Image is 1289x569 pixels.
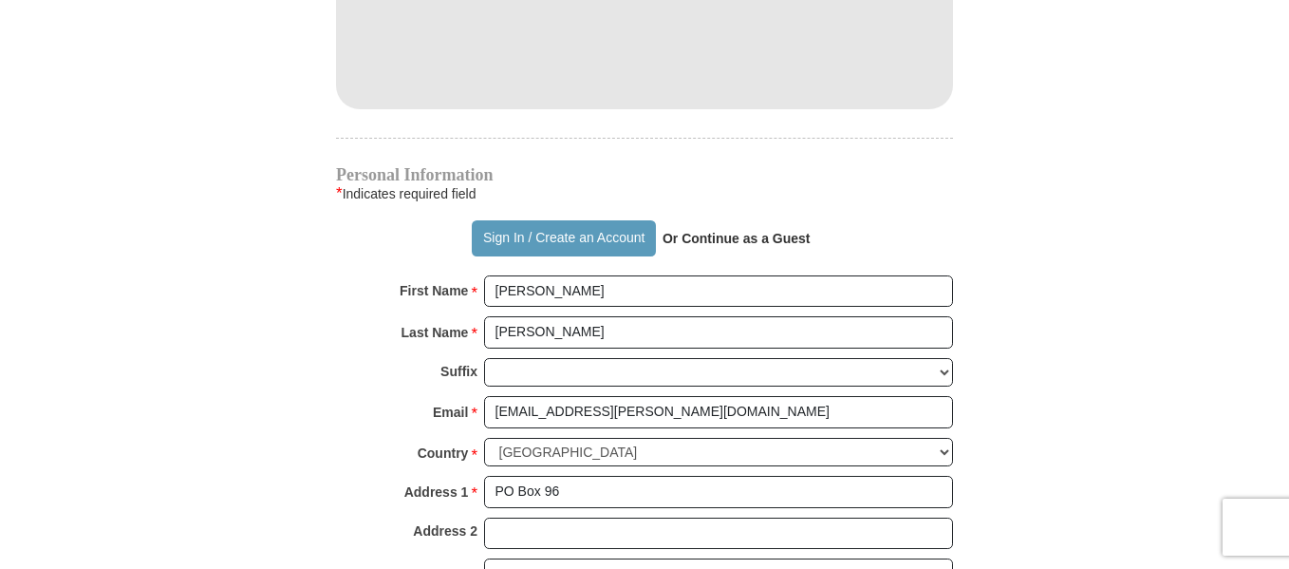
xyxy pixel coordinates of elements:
strong: Suffix [440,358,477,385]
button: Sign In / Create an Account [472,220,655,256]
strong: First Name [400,277,468,304]
strong: Address 2 [413,518,477,544]
h4: Personal Information [336,167,953,182]
strong: Address 1 [404,479,469,505]
strong: Email [433,399,468,426]
strong: Last Name [402,319,469,346]
strong: Country [418,440,469,466]
strong: Or Continue as a Guest [663,231,811,246]
div: Indicates required field [336,182,953,205]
